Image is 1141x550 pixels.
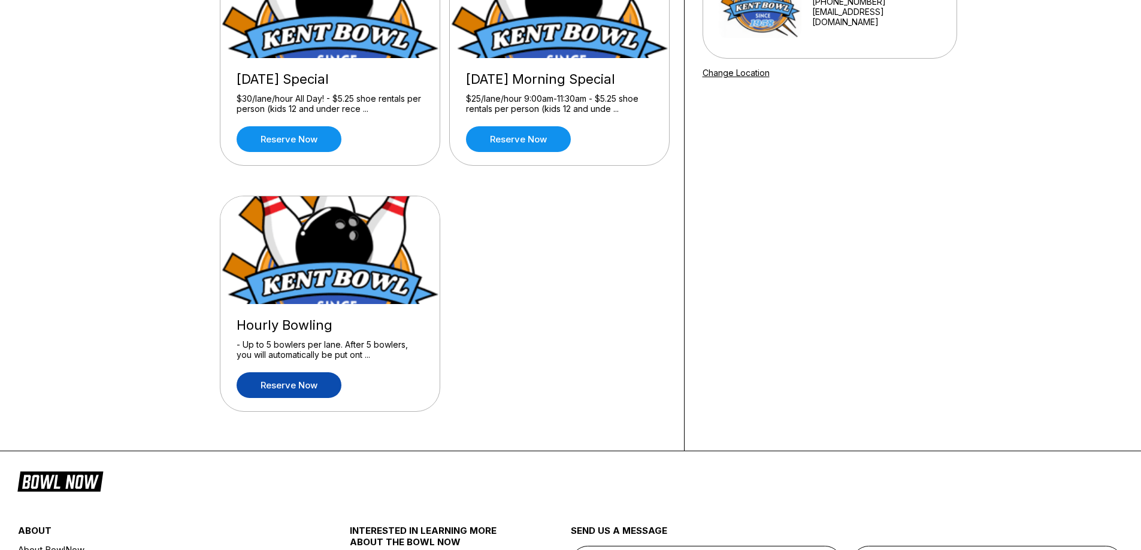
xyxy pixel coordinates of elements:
[18,525,294,542] div: about
[466,93,653,114] div: $25/lane/hour 9:00am-11:30am - $5.25 shoe rentals per person (kids 12 and unde ...
[237,126,341,152] a: Reserve now
[571,525,1124,546] div: send us a message
[812,7,940,27] a: [EMAIL_ADDRESS][DOMAIN_NAME]
[466,71,653,87] div: [DATE] Morning Special
[466,126,571,152] a: Reserve now
[237,93,423,114] div: $30/lane/hour All Day! - $5.25 shoe rentals per person (kids 12 and under rece ...
[703,68,770,78] a: Change Location
[237,339,423,360] div: - Up to 5 bowlers per lane. After 5 bowlers, you will automatically be put ont ...
[237,317,423,333] div: Hourly Bowling
[220,196,441,304] img: Hourly Bowling
[237,372,341,398] a: Reserve now
[237,71,423,87] div: [DATE] Special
